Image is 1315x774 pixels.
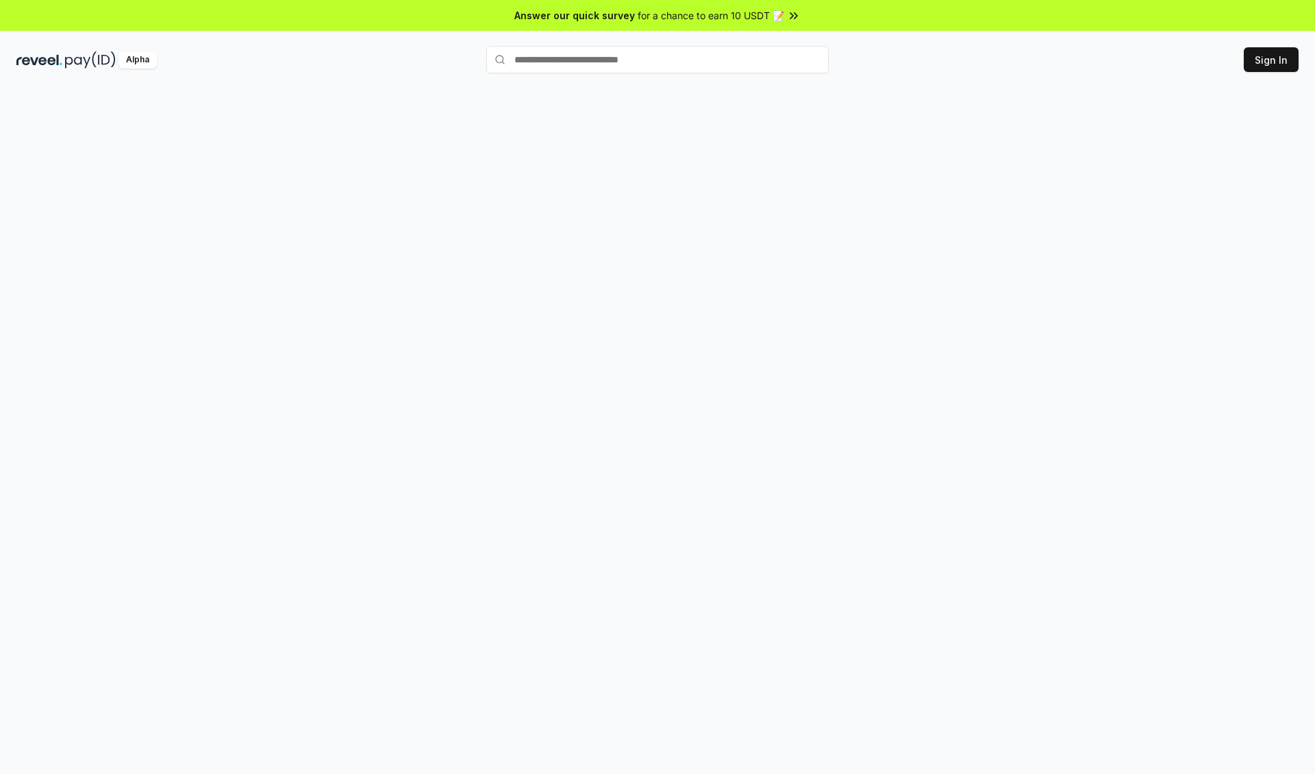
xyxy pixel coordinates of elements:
span: Answer our quick survey [514,8,635,23]
img: pay_id [65,51,116,69]
span: for a chance to earn 10 USDT 📝 [638,8,784,23]
div: Alpha [118,51,157,69]
button: Sign In [1244,47,1299,72]
img: reveel_dark [16,51,62,69]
